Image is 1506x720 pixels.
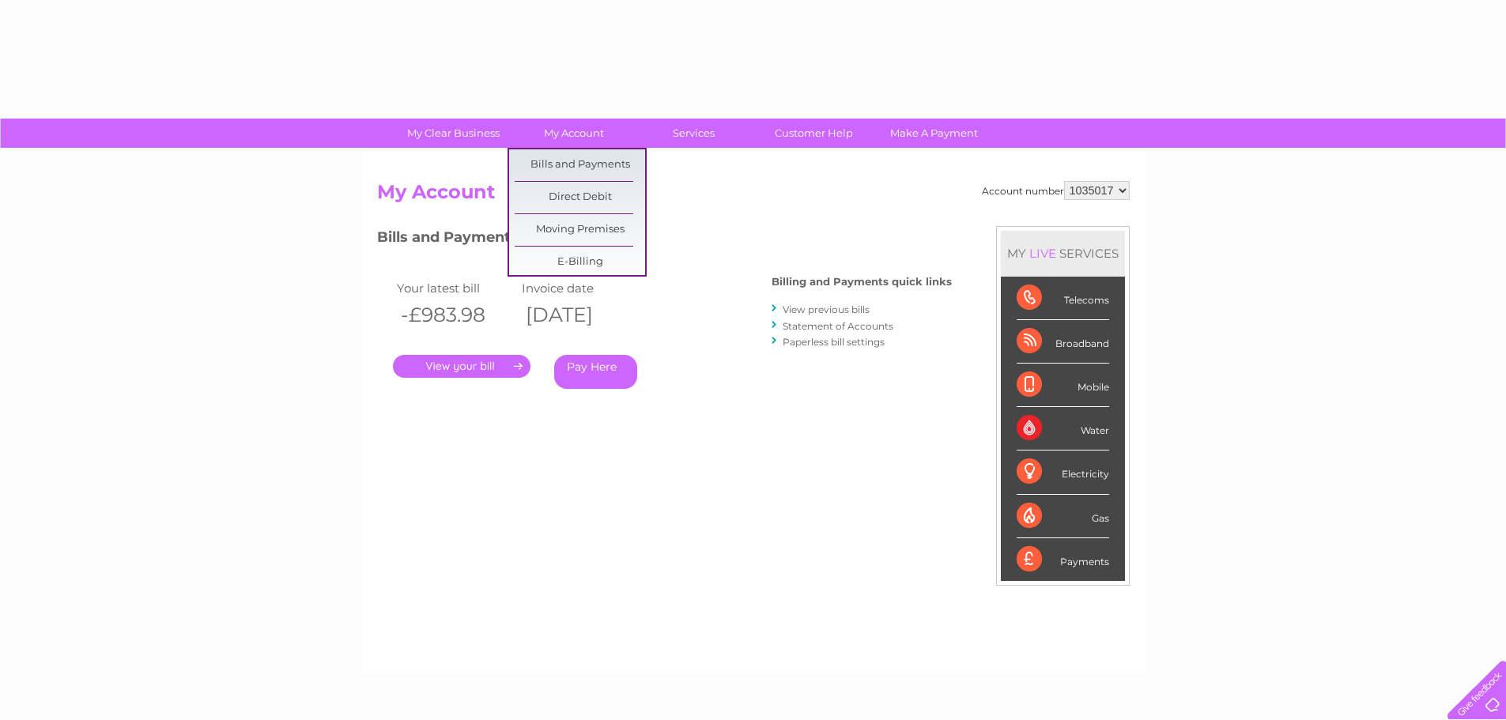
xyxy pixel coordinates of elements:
a: Services [628,119,759,148]
a: Bills and Payments [515,149,645,181]
a: My Clear Business [388,119,519,148]
a: Statement of Accounts [783,320,893,332]
a: Direct Debit [515,182,645,213]
a: E-Billing [515,247,645,278]
div: Telecoms [1017,277,1109,320]
div: Electricity [1017,450,1109,494]
th: [DATE] [518,299,644,331]
a: Moving Premises [515,214,645,246]
a: Make A Payment [869,119,999,148]
a: Pay Here [554,355,637,389]
td: Your latest bill [393,277,519,299]
div: Broadband [1017,320,1109,364]
h4: Billing and Payments quick links [772,276,952,288]
div: LIVE [1026,246,1059,261]
a: My Account [508,119,639,148]
a: Customer Help [749,119,879,148]
div: Gas [1017,495,1109,538]
a: . [393,355,530,378]
div: Payments [1017,538,1109,581]
a: Paperless bill settings [783,336,885,348]
td: Invoice date [518,277,644,299]
div: Account number [982,181,1130,200]
h2: My Account [377,181,1130,211]
div: Water [1017,407,1109,450]
th: -£983.98 [393,299,519,331]
div: Mobile [1017,364,1109,407]
a: View previous bills [783,303,870,315]
h3: Bills and Payments [377,226,952,254]
div: MY SERVICES [1001,231,1125,276]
